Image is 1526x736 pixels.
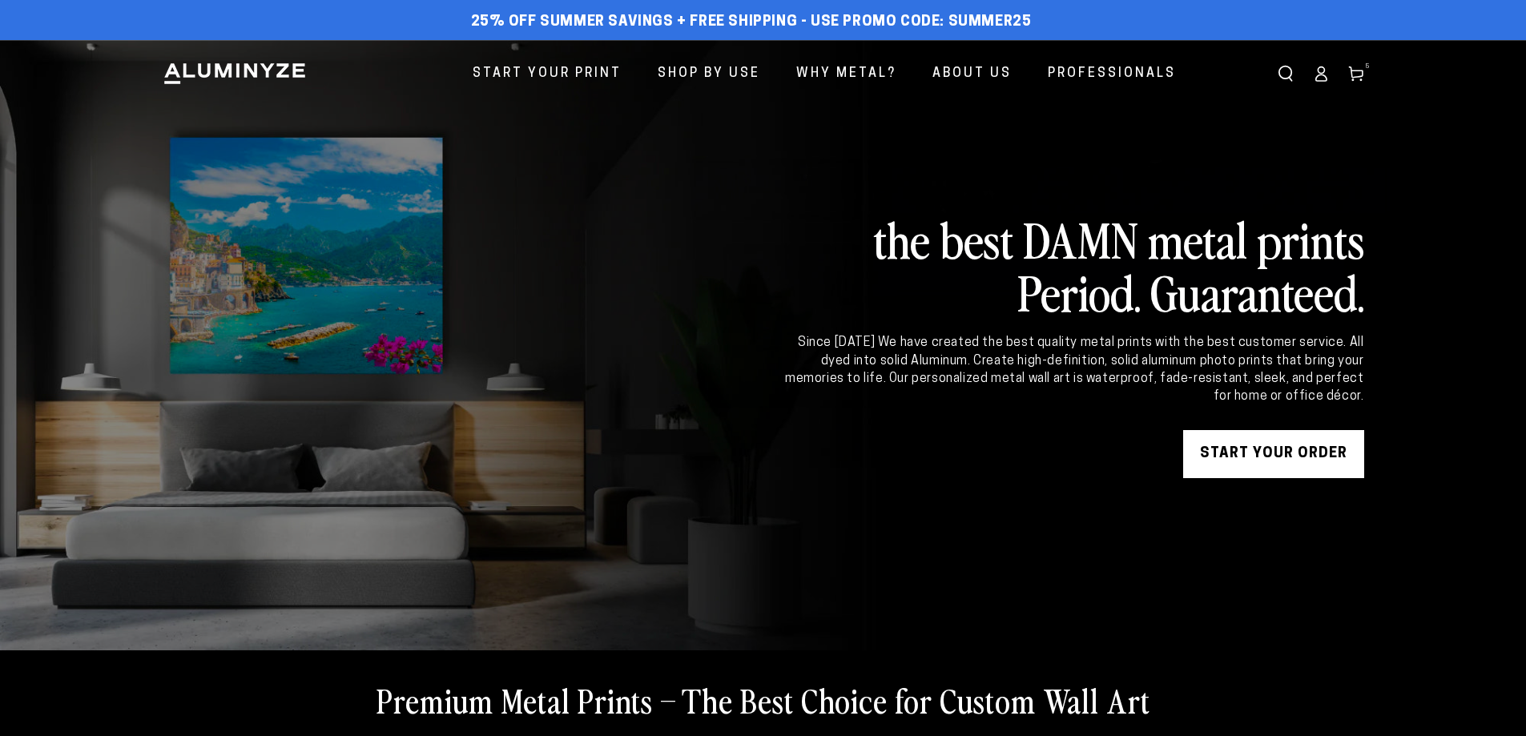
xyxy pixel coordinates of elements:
a: Why Metal? [784,53,908,95]
a: START YOUR Order [1183,430,1364,478]
a: Shop By Use [646,53,772,95]
h2: the best DAMN metal prints Period. Guaranteed. [783,212,1364,318]
a: About Us [920,53,1024,95]
img: Aluminyze [163,62,307,86]
span: Start Your Print [473,62,622,86]
a: Start Your Print [461,53,634,95]
summary: Search our site [1268,56,1303,91]
span: Why Metal? [796,62,896,86]
div: Since [DATE] We have created the best quality metal prints with the best customer service. All dy... [783,334,1364,406]
a: Professionals [1036,53,1188,95]
span: 5 [1366,61,1371,72]
h2: Premium Metal Prints – The Best Choice for Custom Wall Art [376,679,1150,721]
span: Professionals [1048,62,1176,86]
span: Shop By Use [658,62,760,86]
span: About Us [932,62,1012,86]
span: 25% off Summer Savings + Free Shipping - Use Promo Code: SUMMER25 [471,14,1032,31]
